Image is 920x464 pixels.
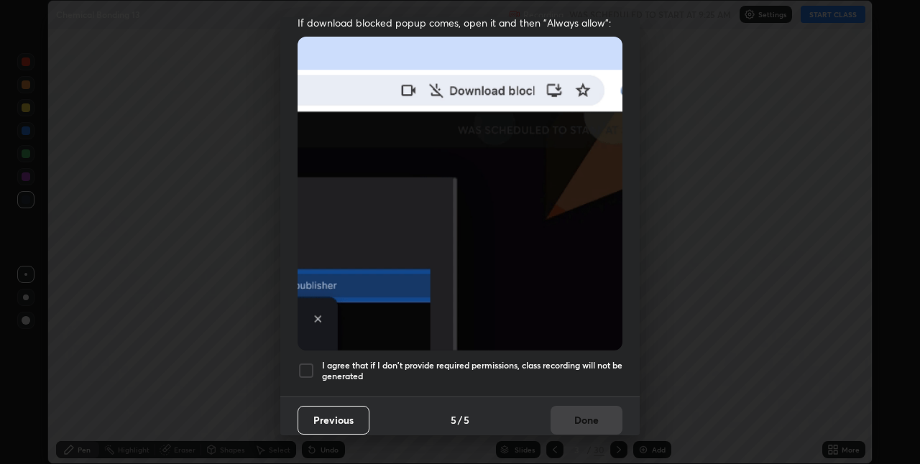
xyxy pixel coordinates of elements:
img: downloads-permission-blocked.gif [298,37,622,351]
h4: 5 [451,412,456,427]
button: Previous [298,406,369,435]
h4: / [458,412,462,427]
span: If download blocked popup comes, open it and then "Always allow": [298,16,622,29]
h4: 5 [464,412,469,427]
h5: I agree that if I don't provide required permissions, class recording will not be generated [322,360,622,382]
